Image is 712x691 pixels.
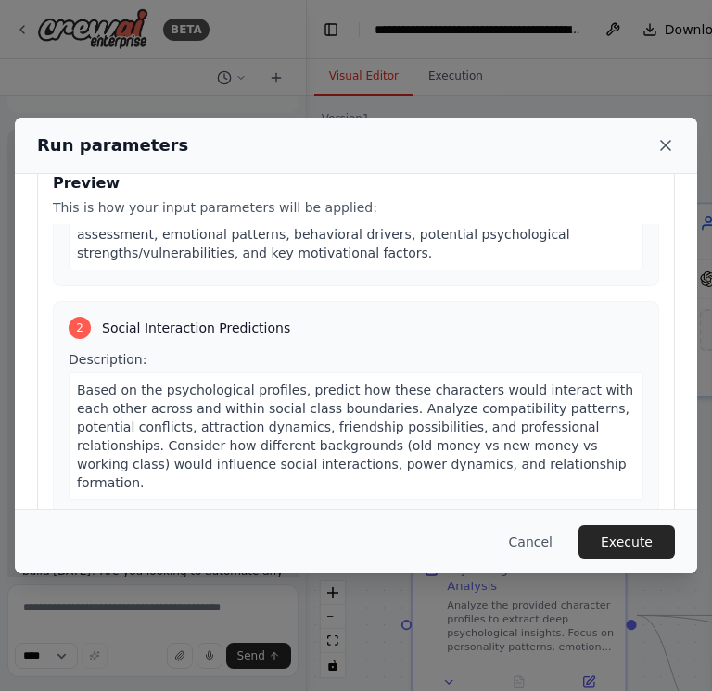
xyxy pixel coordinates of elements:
[494,525,567,559] button: Cancel
[37,132,188,158] h2: Run parameters
[69,352,146,367] span: Description:
[578,525,675,559] button: Execute
[53,198,659,217] p: This is how your input parameters will be applied:
[77,383,633,490] span: Based on the psychological profiles, predict how these characters would interact with each other ...
[69,317,91,339] div: 2
[77,208,634,260] span: Comprehensive psychological analysis report for each character including personality assessment, ...
[53,172,659,195] h3: Preview
[102,319,290,337] span: Social Interaction Predictions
